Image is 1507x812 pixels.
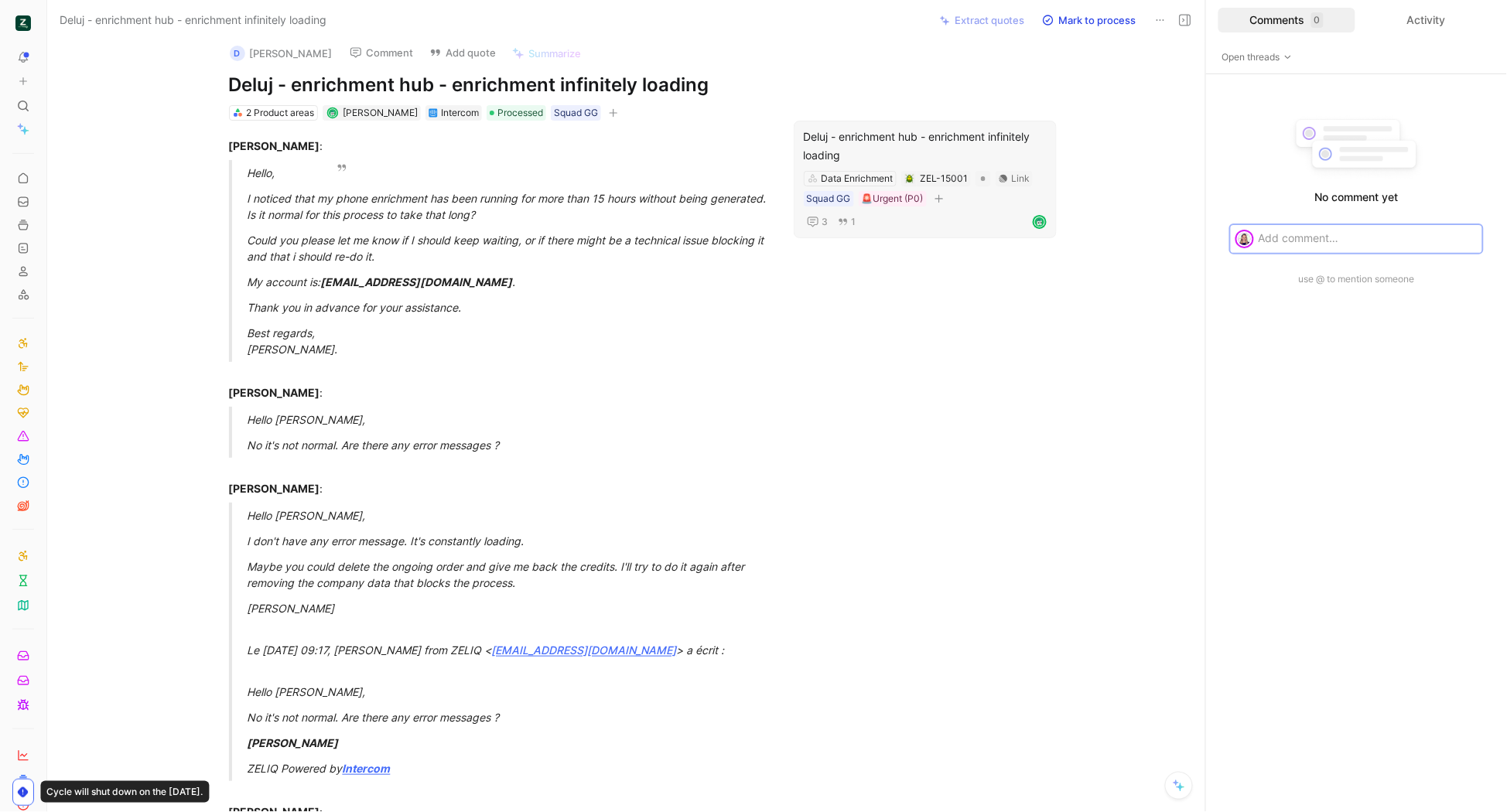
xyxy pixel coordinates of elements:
[905,174,914,183] img: 🪲
[248,299,783,316] div: Thank you in advance for your assistance.
[1035,9,1143,31] button: Mark to process
[821,171,893,186] div: Data Enrichment
[248,642,783,674] div: Le [DATE] 09:17, [PERSON_NAME] from ZELIQ < > a écrit :
[229,139,320,152] strong: [PERSON_NAME]
[852,217,856,227] span: 1
[822,217,829,227] span: 3
[497,105,543,121] span: Processed
[1358,8,1495,32] div: Activity
[1237,231,1252,247] img: avatar
[229,368,764,401] div: :
[862,191,924,206] div: 🚨Urgent (P0)
[1218,271,1495,287] div: use @ to mention someone
[15,15,31,31] img: ZELIQ
[422,42,504,63] button: Add quote
[229,73,764,97] h1: Deluj - enrichment hub - enrichment infinitely loading
[554,105,598,121] div: Squad GG
[487,105,546,121] div: Processed
[807,191,851,206] div: Squad GG
[229,138,764,154] div: :
[343,42,421,63] button: Comment
[248,709,783,725] div: No it's not normal. Are there any error messages ?
[343,762,391,775] a: Intercom
[248,325,783,357] div: Best regards, [PERSON_NAME].
[1011,171,1030,186] div: Link
[529,46,582,60] span: Summarize
[230,46,245,61] div: d
[1222,49,1293,65] span: Open threads
[329,108,337,117] img: avatar
[248,190,783,223] div: I noticed that my phone enrichment has been running for more than 15 hours without being generate...
[229,386,320,399] strong: [PERSON_NAME]
[920,171,968,186] div: ZEL-15001
[933,9,1032,31] button: Extract quotes
[248,558,783,591] div: Maybe you could delete the ongoing order and give me back the credits. I'll try to do it again af...
[1311,12,1324,28] div: 0
[223,42,340,65] button: d[PERSON_NAME]
[343,107,418,118] span: [PERSON_NAME]
[835,213,859,230] button: 1
[321,275,513,288] strong: [EMAIL_ADDRESS][DOMAIN_NAME]
[248,437,783,453] div: No it's not normal. Are there any error messages ?
[1218,49,1297,65] button: Open threads
[229,464,764,496] div: :
[1218,188,1495,206] p: No comment yet
[248,600,783,633] div: [PERSON_NAME] ​
[804,128,1047,165] div: Deluj - enrichment hub - enrichment infinitely loading
[1285,111,1428,183] img: empty-comments
[248,736,339,749] strong: [PERSON_NAME]
[248,165,783,181] div: Hello,
[1034,217,1045,227] img: avatar
[248,684,783,700] div: Hello [PERSON_NAME],
[904,173,915,184] button: 🪲
[441,105,479,121] div: Intercom
[505,43,589,64] button: Summarize
[60,11,326,29] span: Deluj - enrichment hub - enrichment infinitely loading
[248,507,783,524] div: Hello [PERSON_NAME],
[248,411,783,428] div: Hello [PERSON_NAME],
[248,274,783,290] div: My account is: .
[12,12,34,34] button: ZELIQ
[41,781,210,803] div: Cycle will shut down on the [DATE].
[492,643,677,657] a: [EMAIL_ADDRESS][DOMAIN_NAME]
[248,232,783,264] div: Could you please let me know if I should keep waiting, or if there might be a technical issue blo...
[229,482,320,495] strong: [PERSON_NAME]
[1218,8,1355,32] div: Comments0
[246,105,314,121] div: 2 Product areas
[804,213,832,231] button: 3
[248,760,783,776] div: ZELIQ Powered by
[248,533,783,549] div: I don't have any error message. It's constantly loading.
